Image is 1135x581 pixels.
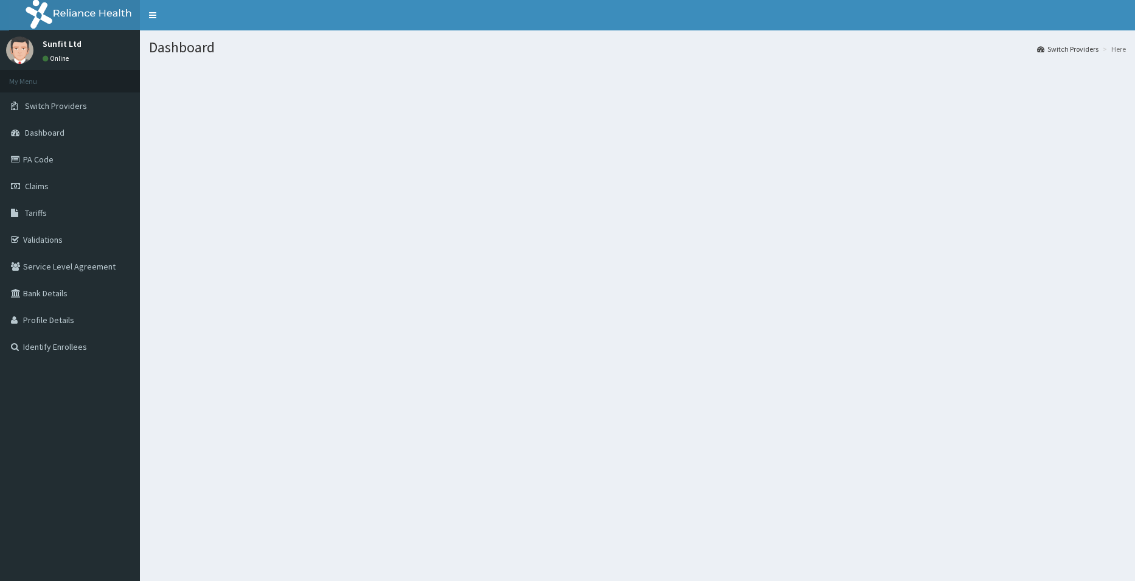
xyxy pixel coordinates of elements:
[43,40,82,48] p: Sunfit Ltd
[1100,44,1126,54] li: Here
[25,127,64,138] span: Dashboard
[25,207,47,218] span: Tariffs
[6,37,33,64] img: User Image
[25,100,87,111] span: Switch Providers
[25,181,49,192] span: Claims
[1037,44,1099,54] a: Switch Providers
[149,40,1126,55] h1: Dashboard
[43,54,72,63] a: Online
